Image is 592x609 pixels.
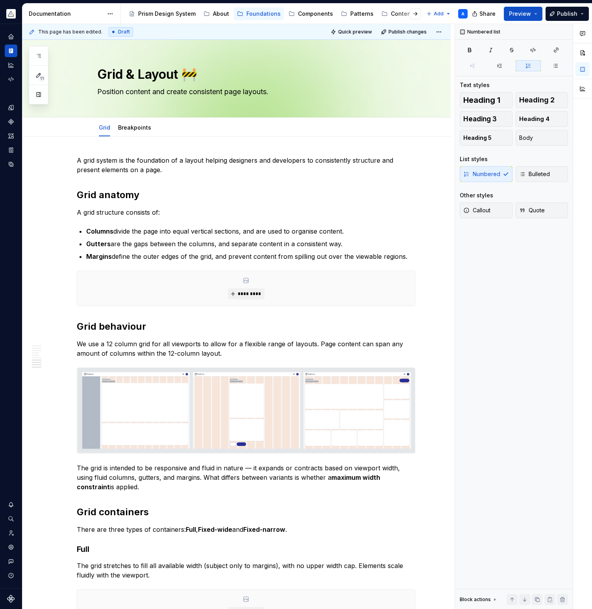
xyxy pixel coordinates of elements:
[7,595,15,603] svg: Supernova Logo
[509,10,531,18] span: Preview
[5,45,17,57] a: Documentation
[463,134,492,142] span: Heading 5
[285,7,336,20] a: Components
[463,115,497,123] span: Heading 3
[5,30,17,43] a: Home
[86,252,415,261] p: define the outer edges of the grid, and prevent content from spilling out over the viewable regions.
[460,130,512,146] button: Heading 5
[5,512,17,525] button: Search ⌘K
[77,368,415,453] img: e1b94293-a56a-44fb-8736-163821fc2eb1.png
[77,463,415,492] p: The grid is intended to be responsive and fluid in nature — it expands or contracts based on view...
[5,144,17,156] a: Storybook stories
[468,7,501,21] button: Share
[504,7,542,21] button: Preview
[328,26,376,37] button: Quick preview
[460,202,512,218] button: Callout
[118,124,151,131] a: Breakpoints
[519,115,549,123] span: Heading 4
[99,124,110,131] a: Grid
[546,7,589,21] button: Publish
[5,541,17,553] div: Settings
[460,92,512,108] button: Heading 1
[86,240,111,248] strong: Gutters
[379,26,430,37] button: Publish changes
[388,29,427,35] span: Publish changes
[460,191,493,199] div: Other styles
[200,7,232,20] a: About
[519,134,533,142] span: Body
[234,7,284,20] a: Foundations
[115,119,154,136] div: Breakpoints
[463,206,490,214] span: Callout
[434,11,444,17] span: Add
[126,6,422,22] div: Page tree
[463,96,500,104] span: Heading 1
[77,320,415,333] h2: Grid behaviour
[39,75,45,82] span: 11
[519,170,550,178] span: Bulleted
[96,85,393,98] textarea: Position content and create consistent page layouts.
[391,10,413,18] div: Content
[5,498,17,511] button: Notifications
[38,29,102,35] span: This page has been edited.
[77,561,415,580] p: The grid stretches to fill all available width (subject only to margins), with no upper width cap...
[77,189,415,201] h2: Grid anatomy
[5,555,17,568] button: Contact support
[519,96,555,104] span: Heading 2
[350,10,374,18] div: Patterns
[213,10,229,18] div: About
[338,7,377,20] a: Patterns
[77,473,382,491] strong: maximum width constraint
[5,115,17,128] a: Components
[5,527,17,539] a: Invite team
[557,10,577,18] span: Publish
[77,544,89,554] strong: Full
[198,525,232,533] strong: Fixed-wide
[86,227,113,235] strong: Columns
[5,59,17,71] a: Analytics
[77,208,415,217] p: A grid structure consists of:
[479,10,496,18] span: Share
[186,525,196,533] strong: Full
[5,73,17,85] a: Code automation
[96,65,393,84] textarea: Grid & Layout 🚧
[29,10,103,18] div: Documentation
[519,206,545,214] span: Quote
[126,7,199,20] a: Prism Design System
[6,9,16,19] img: 933d721a-f27f-49e1-b294-5bdbb476d662.png
[86,253,112,260] strong: Margins
[378,7,416,20] a: Content
[460,81,490,89] div: Text styles
[516,92,568,108] button: Heading 2
[460,594,498,605] div: Block actions
[5,158,17,171] a: Data sources
[5,130,17,142] a: Assets
[516,130,568,146] button: Body
[460,155,488,163] div: List styles
[86,239,415,249] p: are the gaps between the columns, and separate content in a consistent way.
[243,525,285,533] strong: Fixed-narrow
[298,10,333,18] div: Components
[77,506,149,518] strong: Grid containers
[138,10,196,18] div: Prism Design System
[516,202,568,218] button: Quote
[461,11,464,17] div: A
[96,119,113,136] div: Grid
[118,29,130,35] span: Draft
[5,101,17,114] a: Design tokens
[516,111,568,127] button: Heading 4
[338,29,372,35] span: Quick preview
[246,10,281,18] div: Foundations
[424,8,453,19] button: Add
